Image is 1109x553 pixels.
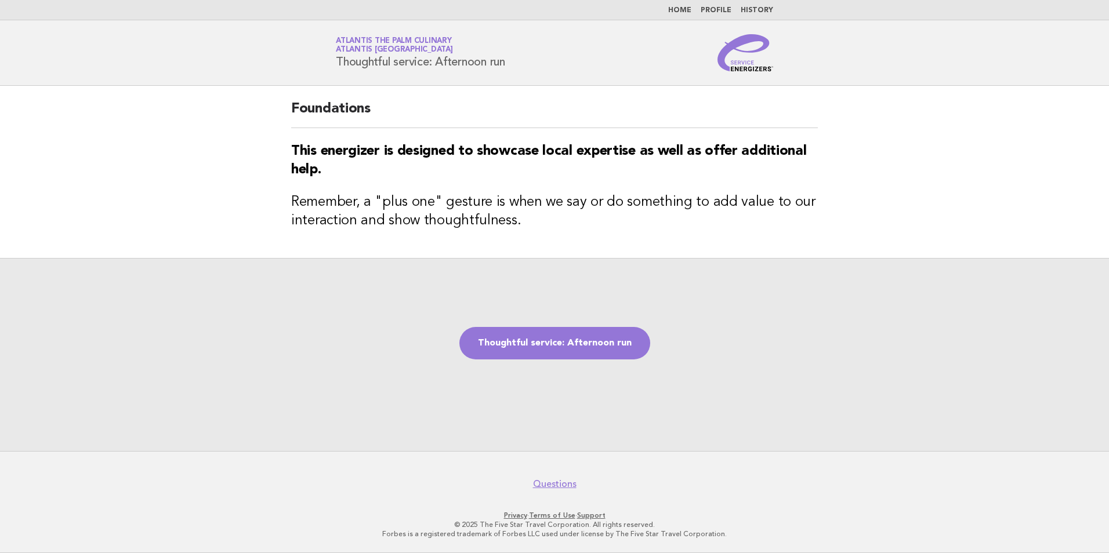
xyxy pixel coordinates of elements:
a: Atlantis The Palm CulinaryAtlantis [GEOGRAPHIC_DATA] [336,37,453,53]
a: Terms of Use [529,511,575,519]
a: History [741,7,773,14]
p: Forbes is a registered trademark of Forbes LLC used under license by The Five Star Travel Corpora... [200,529,909,539]
h1: Thoughtful service: Afternoon run [336,38,505,68]
p: © 2025 The Five Star Travel Corporation. All rights reserved. [200,520,909,529]
a: Profile [701,7,731,14]
a: Privacy [504,511,527,519]
h2: Foundations [291,100,818,128]
img: Service Energizers [717,34,773,71]
a: Home [668,7,691,14]
h3: Remember, a "plus one" gesture is when we say or do something to add value to our interaction and... [291,193,818,230]
strong: This energizer is designed to showcase local expertise as well as offer additional help. [291,144,806,177]
a: Questions [533,478,577,490]
p: · · [200,511,909,520]
a: Support [577,511,606,519]
a: Thoughtful service: Afternoon run [459,327,650,359]
span: Atlantis [GEOGRAPHIC_DATA] [336,46,453,54]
